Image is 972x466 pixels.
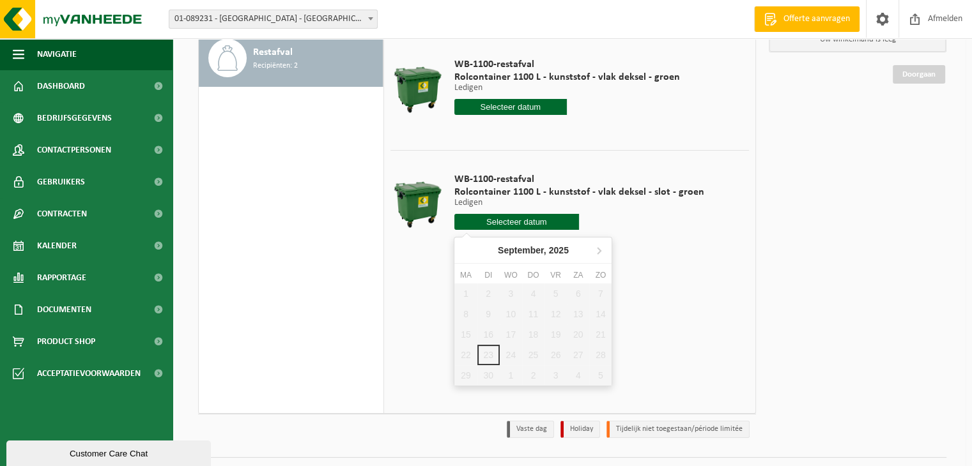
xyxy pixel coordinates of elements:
span: Dashboard [37,70,85,102]
span: 01-089231 - CHIRO DE KAPROENEN - MARIAKERKE [169,10,377,28]
span: WB-1100-restafval [454,58,680,71]
p: Ledigen [454,84,680,93]
span: Rapportage [37,262,86,294]
div: za [567,269,589,282]
span: Contracten [37,198,87,230]
i: 2025 [549,246,569,255]
span: Rolcontainer 1100 L - kunststof - vlak deksel - groen [454,71,680,84]
span: Offerte aanvragen [780,13,853,26]
li: Vaste dag [507,421,554,438]
button: Restafval Recipiënten: 2 [199,29,383,87]
span: Contactpersonen [37,134,111,166]
input: Selecteer datum [454,99,567,115]
a: Doorgaan [893,65,945,84]
span: Documenten [37,294,91,326]
iframe: chat widget [6,438,213,466]
span: 01-089231 - CHIRO DE KAPROENEN - MARIAKERKE [169,10,378,29]
span: Kalender [37,230,77,262]
div: ma [454,269,477,282]
a: Offerte aanvragen [754,6,860,32]
span: Acceptatievoorwaarden [37,357,141,389]
p: Ledigen [454,199,704,207]
div: di [477,269,500,282]
span: Navigatie [37,38,77,70]
div: wo [500,269,522,282]
div: vr [544,269,567,282]
span: Bedrijfsgegevens [37,102,112,134]
span: Product Shop [37,326,95,357]
div: September, [493,240,574,260]
div: zo [589,269,612,282]
span: Gebruikers [37,166,85,198]
span: WB-1100-restafval [454,173,704,186]
span: Recipiënten: 2 [253,60,298,72]
input: Selecteer datum [454,214,580,230]
div: 1 [500,365,522,386]
p: Uw winkelmand is leeg [769,27,946,52]
div: do [522,269,544,282]
span: Rolcontainer 1100 L - kunststof - vlak deksel - slot - groen [454,186,704,199]
li: Tijdelijk niet toegestaan/période limitée [606,421,750,438]
li: Holiday [560,421,600,438]
span: Restafval [253,45,293,60]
